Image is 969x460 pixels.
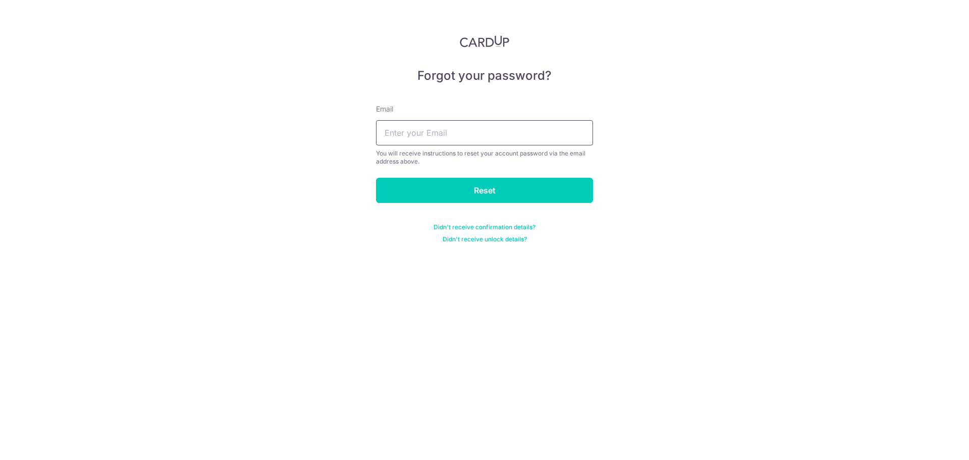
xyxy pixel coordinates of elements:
label: Email [376,104,393,114]
h5: Forgot your password? [376,68,593,84]
img: CardUp Logo [460,35,509,47]
input: Reset [376,178,593,203]
a: Didn't receive unlock details? [443,235,527,243]
div: You will receive instructions to reset your account password via the email address above. [376,149,593,166]
a: Didn't receive confirmation details? [434,223,535,231]
input: Enter your Email [376,120,593,145]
